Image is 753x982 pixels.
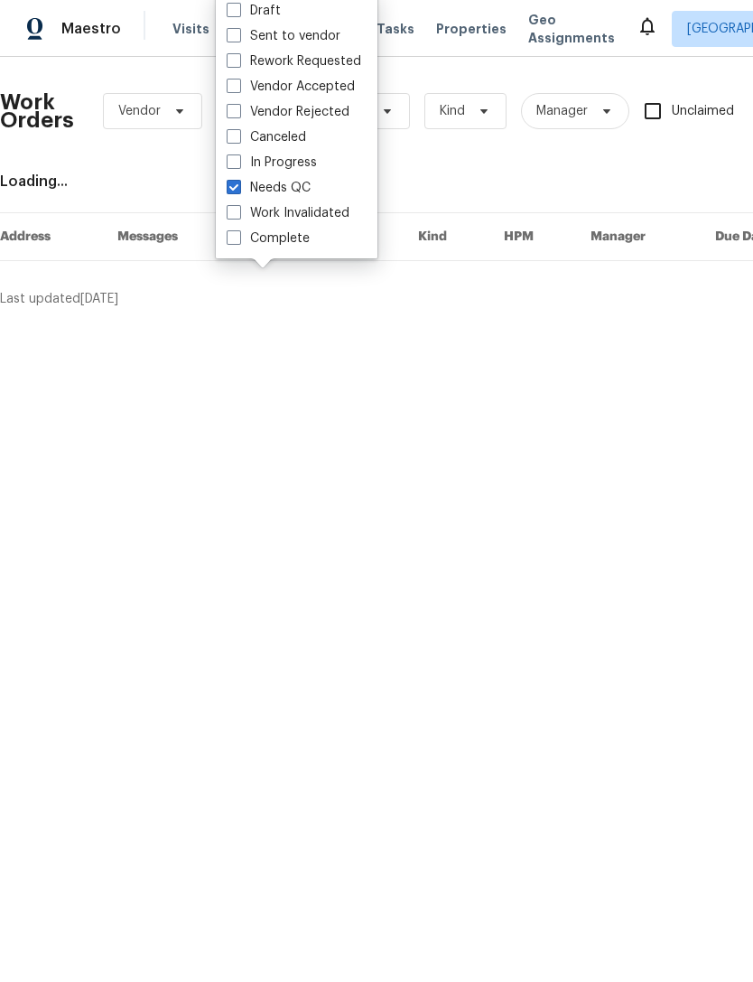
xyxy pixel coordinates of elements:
th: Manager [576,213,701,261]
label: Vendor Accepted [227,78,355,96]
span: Manager [536,102,588,120]
span: Geo Assignments [528,11,615,47]
label: Vendor Rejected [227,103,349,121]
span: Kind [440,102,465,120]
label: Sent to vendor [227,27,340,45]
span: Tasks [376,23,414,35]
th: Messages [103,213,236,261]
th: HPM [489,213,576,261]
label: Needs QC [227,179,311,197]
span: [DATE] [80,293,118,305]
span: Properties [436,20,507,38]
label: Work Invalidated [227,204,349,222]
span: Vendor [118,102,161,120]
span: Visits [172,20,209,38]
span: Unclaimed [672,102,734,121]
label: In Progress [227,154,317,172]
th: Kind [404,213,489,261]
label: Canceled [227,128,306,146]
span: Maestro [61,20,121,38]
label: Complete [227,229,310,248]
label: Draft [227,2,281,20]
label: Rework Requested [227,52,361,70]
